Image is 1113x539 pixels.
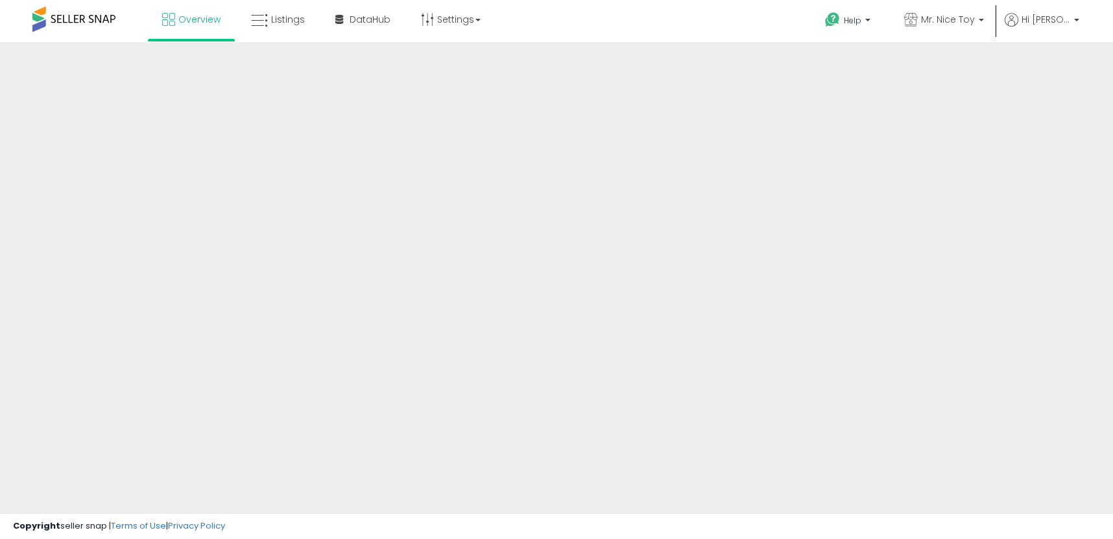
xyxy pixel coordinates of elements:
span: Overview [178,13,221,26]
div: seller snap | | [13,520,225,533]
span: Hi [PERSON_NAME] [1022,13,1070,26]
i: Get Help [824,12,841,28]
span: Listings [271,13,305,26]
span: DataHub [350,13,390,26]
a: Hi [PERSON_NAME] [1005,13,1079,42]
span: Mr. Nice Toy [921,13,975,26]
a: Terms of Use [111,520,166,532]
span: Help [844,15,861,26]
strong: Copyright [13,520,60,532]
a: Help [815,2,883,42]
a: Privacy Policy [168,520,225,532]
